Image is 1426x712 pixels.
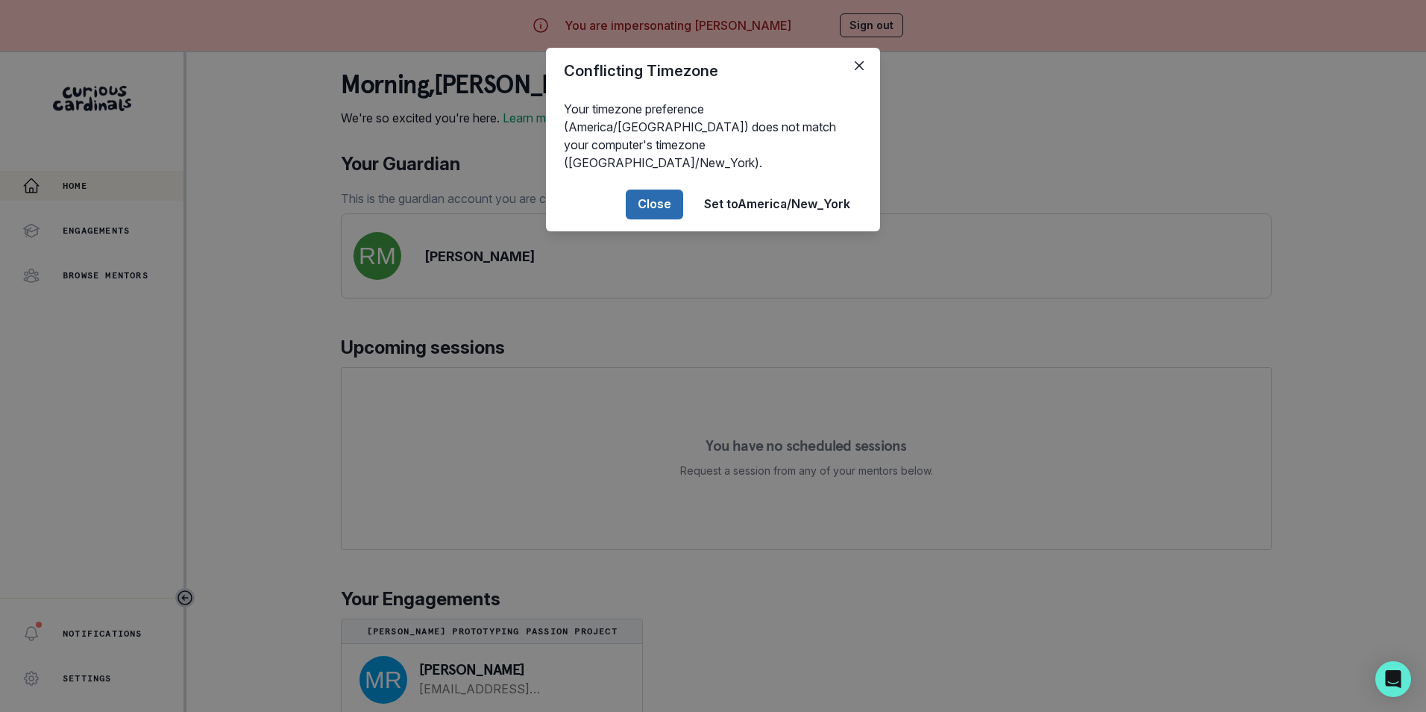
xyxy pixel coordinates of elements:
[546,94,880,178] div: Your timezone preference (America/[GEOGRAPHIC_DATA]) does not match your computer's timezone ([GE...
[1375,661,1411,697] div: Open Intercom Messenger
[692,190,862,219] button: Set toAmerica/New_York
[626,190,683,219] button: Close
[546,48,880,94] header: Conflicting Timezone
[847,54,871,78] button: Close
